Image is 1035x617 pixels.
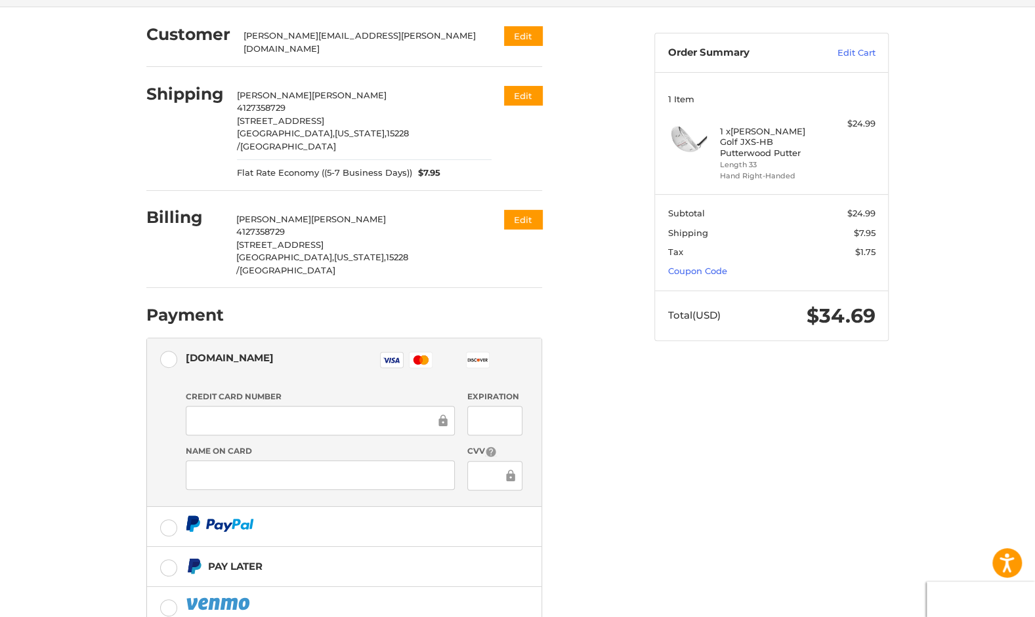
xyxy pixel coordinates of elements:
span: [PERSON_NAME] [237,90,312,100]
span: Tax [668,247,683,257]
h2: Shipping [146,84,224,104]
div: [DOMAIN_NAME] [186,347,274,368]
span: [US_STATE], [335,128,387,138]
span: $34.69 [807,304,876,328]
label: Credit Card Number [186,391,455,403]
span: [GEOGRAPHIC_DATA] [240,141,336,151]
span: [GEOGRAPHIC_DATA] [240,265,335,275]
span: [US_STATE], [334,252,386,262]
span: Shipping [668,228,708,238]
span: $1.75 [855,247,876,257]
label: Name on Card [186,445,455,457]
iframe: Google Customer Reviews [927,582,1035,617]
li: Hand Right-Handed [720,170,820,182]
button: Edit [504,210,542,229]
img: PayPal icon [186,595,253,612]
h2: Billing [146,207,223,228]
div: $24.99 [824,117,876,130]
img: PayPal icon [186,515,254,532]
span: $7.95 [412,167,441,180]
button: Edit [504,26,542,45]
span: [STREET_ADDRESS] [236,239,324,250]
span: [PERSON_NAME] [236,214,311,224]
span: Total (USD) [668,309,721,321]
div: Pay Later [208,555,263,577]
li: Length 33 [720,159,820,170]
span: [GEOGRAPHIC_DATA], [236,252,334,262]
span: [PERSON_NAME] [311,214,386,224]
h4: 1 x [PERSON_NAME] Golf JXS-HB Putterwood Putter [720,126,820,158]
h3: Order Summary [668,47,809,60]
span: 4127358729 [236,226,285,237]
span: [PERSON_NAME] [312,90,387,100]
div: [PERSON_NAME][EMAIL_ADDRESS][PERSON_NAME][DOMAIN_NAME] [243,30,479,55]
label: CVV [467,445,522,458]
span: [GEOGRAPHIC_DATA], [237,128,335,138]
span: Subtotal [668,208,705,218]
span: 15228 / [237,128,409,151]
label: Expiration [467,391,522,403]
a: Coupon Code [668,266,727,276]
span: [STREET_ADDRESS] [237,115,324,126]
h2: Payment [146,305,224,325]
span: $24.99 [847,208,876,218]
button: Edit [504,86,542,105]
span: 4127358729 [237,102,285,113]
a: Edit Cart [809,47,876,60]
span: $7.95 [854,228,876,238]
img: Pay Later icon [186,558,202,574]
h3: 1 Item [668,94,876,104]
h2: Customer [146,24,230,45]
span: Flat Rate Economy ((5-7 Business Days)) [237,167,412,180]
span: 15228 / [236,252,408,275]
